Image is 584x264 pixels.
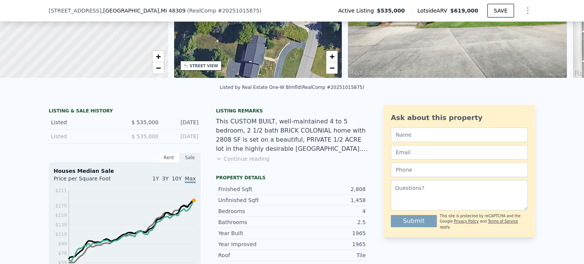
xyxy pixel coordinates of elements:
[218,218,292,226] div: Bathrooms
[216,117,368,153] div: This CUSTOM BUILT, well-maintained 4 to 5 bedroom, 2 1/2 bath BRICK COLONIAL home with 2808 SF is...
[377,7,405,14] span: $535,000
[152,62,164,74] a: Zoom out
[417,7,450,14] span: Lotside ARV
[156,63,160,73] span: −
[49,108,201,115] div: LISTING & SALE HISTORY
[179,153,201,163] div: Sale
[454,219,479,223] a: Privacy Policy
[292,218,366,226] div: 2.5
[220,85,364,90] div: Listed by Real Estate One-W Blmfld (RealComp #20251015875)
[55,222,67,228] tspan: $139
[292,229,366,237] div: 1965
[440,213,528,230] div: This site is protected by reCAPTCHA and the Google and apply.
[218,196,292,204] div: Unfinished Sqft
[187,7,262,14] div: ( )
[158,153,179,163] div: Rent
[190,63,218,69] div: STREET VIEW
[132,133,159,139] span: $ 535,000
[487,4,514,17] button: SAVE
[55,188,67,193] tspan: $211
[218,8,260,14] span: # 20251015875
[488,219,518,223] a: Terms of Service
[520,3,535,18] button: Show Options
[55,203,67,209] tspan: $179
[54,175,125,187] div: Price per Square Foot
[330,63,335,73] span: −
[55,232,67,237] tspan: $119
[338,7,377,14] span: Active Listing
[330,52,335,61] span: +
[165,133,198,140] div: [DATE]
[292,207,366,215] div: 4
[162,175,168,182] span: 3Y
[132,119,159,125] span: $ 535,000
[292,240,366,248] div: 1965
[391,163,528,177] input: Phone
[152,51,164,62] a: Zoom in
[189,8,216,14] span: RealComp
[159,8,186,14] span: , MI 48309
[152,175,159,182] span: 1Y
[58,251,67,256] tspan: $79
[51,119,119,126] div: Listed
[218,185,292,193] div: Finished Sqft
[165,119,198,126] div: [DATE]
[216,155,270,163] button: Continue reading
[51,133,119,140] div: Listed
[391,215,437,227] button: Submit
[102,7,186,14] span: , [GEOGRAPHIC_DATA]
[391,112,528,123] div: Ask about this property
[55,213,67,218] tspan: $159
[172,175,182,182] span: 10Y
[292,185,366,193] div: 2,808
[216,175,368,181] div: Property details
[185,175,196,183] span: Max
[391,128,528,142] input: Name
[326,51,338,62] a: Zoom in
[218,251,292,259] div: Roof
[156,52,160,61] span: +
[49,7,102,14] span: [STREET_ADDRESS]
[54,167,196,175] div: Houses Median Sale
[216,108,368,114] div: Listing remarks
[326,62,338,74] a: Zoom out
[391,145,528,160] input: Email
[218,229,292,237] div: Year Built
[292,196,366,204] div: 1,458
[218,240,292,248] div: Year Improved
[218,207,292,215] div: Bedrooms
[58,241,67,247] tspan: $99
[292,251,366,259] div: Tile
[450,8,478,14] span: $619,000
